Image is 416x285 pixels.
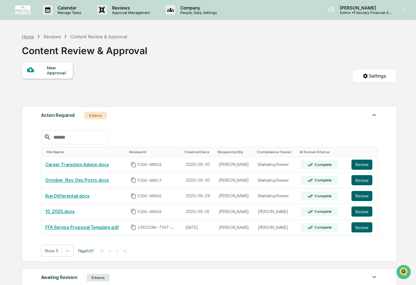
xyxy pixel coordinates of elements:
[215,204,254,220] td: [PERSON_NAME]
[182,204,215,220] td: 2025-09-18
[6,80,11,85] div: 🖐️
[313,225,332,230] div: Complete
[182,173,215,188] td: 2025-09-30
[313,178,332,182] div: Complete
[131,177,136,183] span: Copy Id
[45,225,119,230] a: FFA Service Proposal Template.pdf
[13,92,40,98] span: Data Lookup
[129,150,179,154] div: Toggle SortBy
[351,206,374,217] a: Review
[215,220,254,235] td: [PERSON_NAME]
[107,248,113,254] button: <
[351,175,372,185] button: Review
[352,69,396,83] button: Settings
[254,220,297,235] td: [PERSON_NAME]
[175,5,220,10] p: Company
[41,111,75,119] div: Action Required
[131,209,136,214] span: Copy Id
[335,10,394,15] p: Admin • Fiduciary Financial Advisors
[351,222,374,232] a: Review
[22,55,80,60] div: We're available if you need us!
[107,10,153,15] p: Approval Management
[44,34,61,39] div: Reviews
[52,80,78,86] span: Attestations
[138,178,162,183] span: FIDU-00017
[182,220,215,235] td: [DATE]
[182,188,215,204] td: 2025-09-29
[46,80,51,85] div: 🗄️
[45,178,109,183] a: October_Nov_Dec Posts.docx
[313,209,332,214] div: Complete
[53,5,84,10] p: Calendar
[300,150,345,154] div: Toggle SortBy
[182,157,215,173] td: 2025-09-30
[351,222,372,232] button: Review
[15,5,30,14] img: logo
[370,273,378,281] img: caret
[184,150,213,154] div: Toggle SortBy
[108,50,115,58] button: Start new chat
[215,157,254,173] td: [PERSON_NAME]
[78,248,94,253] span: Page 1 of 1
[351,191,374,201] a: Review
[22,40,147,56] div: Content Review & Approval
[254,188,297,204] td: Marketing Review
[138,225,176,230] span: 1302228e-f5bf-45f6-8380-b42a730cf789
[6,92,11,98] div: 🔎
[131,193,136,199] span: Copy Id
[45,107,77,112] a: Powered byPylon
[138,209,162,214] span: FIDU-00010
[254,157,297,173] td: Marketing Review
[257,150,295,154] div: Toggle SortBy
[43,77,81,89] a: 🗄️Attestations
[87,274,109,282] div: 5 Items
[41,273,77,282] div: Awaiting Revision
[13,80,41,86] span: Preclearance
[4,89,42,101] a: 🔎Data Lookup
[351,191,372,201] button: Review
[107,5,153,10] p: Reviews
[138,162,162,167] span: FIDU-00018
[218,150,252,154] div: Toggle SortBy
[45,162,109,167] a: Career Transition Advice.docx
[351,160,374,170] a: Review
[114,248,121,254] button: >
[6,13,115,23] p: How can we help?
[70,34,127,39] div: Content Review & Approval
[351,175,374,185] a: Review
[138,193,162,199] span: FIDU-00016
[84,112,107,119] div: 5 Items
[4,77,43,89] a: 🖐️Preclearance
[215,188,254,204] td: [PERSON_NAME]
[22,48,104,55] div: Start new chat
[45,209,75,214] a: 10_2025.docx
[99,248,106,254] button: |<
[131,162,136,168] span: Copy Id
[63,107,77,112] span: Pylon
[121,248,128,254] button: >|
[53,10,84,15] p: Manage Tasks
[215,173,254,188] td: [PERSON_NAME]
[370,111,378,119] img: caret
[254,204,297,220] td: [PERSON_NAME]
[45,193,90,199] a: Run Differential.docx
[396,264,413,281] iframe: Open customer support
[335,5,394,10] p: [PERSON_NAME]
[313,194,332,198] div: Complete
[351,160,372,170] button: Review
[131,225,136,230] span: Copy Id
[6,48,18,60] img: 1746055101610-c473b297-6a78-478c-a979-82029cc54cd1
[175,10,220,15] p: People, Data, Settings
[47,65,68,75] div: New Approval
[47,150,124,154] div: Toggle SortBy
[22,34,34,39] div: Home
[313,162,332,167] div: Complete
[254,173,297,188] td: Marketing Review
[353,150,375,154] div: Toggle SortBy
[351,206,372,217] button: Review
